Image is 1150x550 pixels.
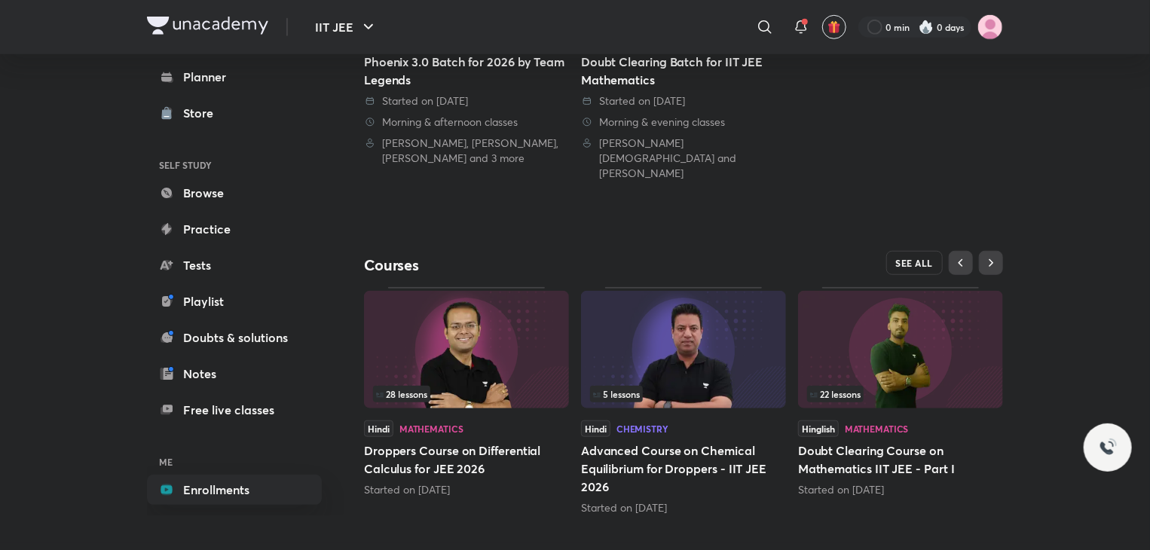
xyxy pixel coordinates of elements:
[581,136,786,181] div: Deepak Jain and Abhishek Sahu
[147,62,322,92] a: Planner
[807,386,994,402] div: infocontainer
[376,390,427,399] span: 28 lessons
[581,420,610,437] span: Hindi
[798,420,839,437] span: Hinglish
[581,500,786,515] div: Started on Aug 27
[364,93,569,108] div: Started on 5 May 2025
[827,20,841,34] img: avatar
[373,386,560,402] div: left
[822,15,846,39] button: avatar
[977,14,1003,40] img: Adah Patil Patil
[919,20,934,35] img: streak
[147,98,322,128] a: Store
[590,386,777,402] div: left
[1099,438,1117,457] img: ttu
[581,442,786,496] h5: Advanced Course on Chemical Equilibrium for Droppers - IIT JEE 2026
[147,178,322,208] a: Browse
[810,390,861,399] span: 22 lessons
[147,250,322,280] a: Tests
[147,449,322,475] h6: ME
[590,386,777,402] div: infosection
[147,214,322,244] a: Practice
[183,104,222,122] div: Store
[364,287,569,497] div: Droppers Course on Differential Calculus for JEE 2026
[399,424,463,433] div: Mathematics
[364,291,569,408] img: Thumbnail
[364,420,393,437] span: Hindi
[306,12,387,42] button: IIT JEE
[364,442,569,478] h5: Droppers Course on Differential Calculus for JEE 2026
[147,322,322,353] a: Doubts & solutions
[147,395,322,425] a: Free live classes
[581,53,786,89] div: Doubt Clearing Batch for IIT JEE Mathematics
[147,475,322,505] a: Enrollments
[616,424,668,433] div: Chemistry
[807,386,994,402] div: left
[798,482,1003,497] div: Started on Sept 1
[798,287,1003,497] div: Doubt Clearing Course on Mathematics IIT JEE - Part I
[364,255,684,275] h4: Courses
[147,359,322,389] a: Notes
[590,386,777,402] div: infocontainer
[798,291,1003,408] img: Thumbnail
[807,386,994,402] div: infosection
[147,511,322,541] a: Saved
[896,258,934,268] span: SEE ALL
[593,390,640,399] span: 5 lessons
[581,287,786,515] div: Advanced Course on Chemical Equilibrium for Droppers - IIT JEE 2026
[373,386,560,402] div: infocontainer
[364,136,569,166] div: Vineet Loomba, Brijesh Jindal, Pankaj Singh and 3 more
[147,152,322,178] h6: SELF STUDY
[581,291,786,408] img: Thumbnail
[581,93,786,108] div: Started on 23 Sept 2023
[845,424,909,433] div: Mathematics
[886,251,944,275] button: SEE ALL
[147,17,268,35] img: Company Logo
[373,386,560,402] div: infosection
[147,17,268,38] a: Company Logo
[147,286,322,316] a: Playlist
[364,53,569,89] div: Phoenix 3.0 Batch for 2026 by Team Legends
[798,442,1003,478] h5: Doubt Clearing Course on Mathematics IIT JEE - Part I
[364,115,569,130] div: Morning & afternoon classes
[364,482,569,497] div: Started on Aug 1
[581,115,786,130] div: Morning & evening classes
